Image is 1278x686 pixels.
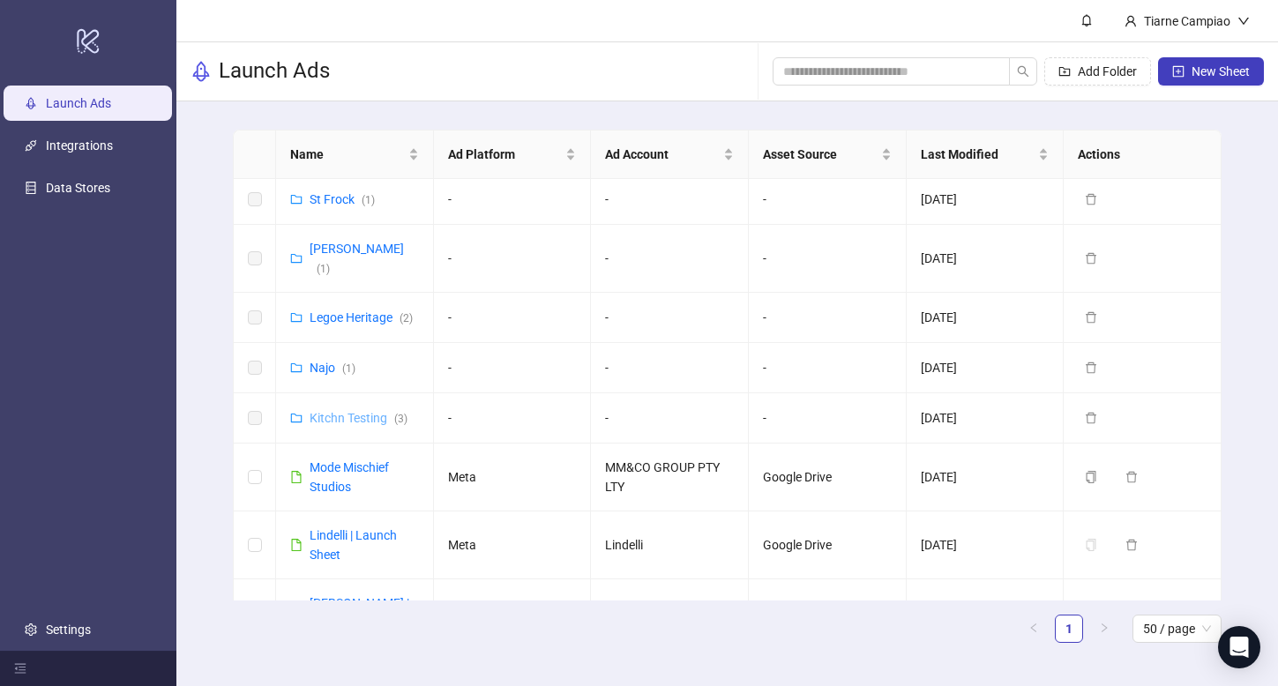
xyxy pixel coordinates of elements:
[1218,626,1260,668] div: Open Intercom Messenger
[290,145,405,164] span: Name
[1085,412,1097,424] span: delete
[1058,65,1071,78] span: folder-add
[394,413,407,425] span: ( 3 )
[1078,534,1111,556] button: The sheet needs to be migrated before it can be duplicated. Please open the sheet to migrate it.
[310,528,397,562] a: Lindelli | Launch Sheet
[46,623,91,637] a: Settings
[310,192,375,206] a: St Frock(1)
[591,175,749,225] td: -
[219,57,330,86] h3: Launch Ads
[310,411,407,425] a: Kitchn Testing(3)
[434,393,592,444] td: -
[1099,623,1110,633] span: right
[1125,15,1137,27] span: user
[317,263,330,275] span: ( 1 )
[907,511,1065,579] td: [DATE]
[907,393,1065,444] td: [DATE]
[749,175,907,225] td: -
[591,444,749,511] td: MM&CO GROUP PTY LTY
[46,96,111,110] a: Launch Ads
[1237,15,1250,27] span: down
[310,361,355,375] a: Najo(1)
[1125,539,1138,551] span: delete
[1125,471,1138,483] span: delete
[1056,615,1082,642] a: 1
[290,193,303,205] span: folder
[290,539,303,551] span: file
[591,343,749,393] td: -
[1143,615,1211,642] span: 50 / page
[434,579,592,647] td: Meta
[310,596,409,630] a: [PERSON_NAME] | Launch Sheet
[749,293,907,343] td: -
[1085,311,1097,324] span: delete
[1085,252,1097,265] span: delete
[907,130,1065,179] th: Last Modified
[46,181,110,195] a: Data Stores
[1090,615,1118,643] button: right
[605,145,720,164] span: Ad Account
[1020,615,1048,643] li: Previous Page
[591,393,749,444] td: -
[362,194,375,206] span: ( 1 )
[749,393,907,444] td: -
[749,225,907,293] td: -
[434,511,592,579] td: Meta
[591,511,749,579] td: Lindelli
[310,310,413,324] a: Legoe Heritage(2)
[14,662,26,675] span: menu-fold
[749,511,907,579] td: Google Drive
[907,175,1065,225] td: [DATE]
[921,145,1035,164] span: Last Modified
[749,579,907,647] td: Google Drive
[1132,615,1222,643] div: Page Size
[1044,57,1151,86] button: Add Folder
[434,444,592,511] td: Meta
[1085,193,1097,205] span: delete
[290,362,303,374] span: folder
[749,444,907,511] td: Google Drive
[46,138,113,153] a: Integrations
[434,293,592,343] td: -
[591,579,749,647] td: [PERSON_NAME] New
[1078,64,1137,78] span: Add Folder
[907,225,1065,293] td: [DATE]
[749,343,907,393] td: -
[434,175,592,225] td: -
[907,343,1065,393] td: [DATE]
[448,145,563,164] span: Ad Platform
[290,412,303,424] span: folder
[434,130,592,179] th: Ad Platform
[434,343,592,393] td: -
[749,130,907,179] th: Asset Source
[310,242,404,275] a: [PERSON_NAME](1)
[1137,11,1237,31] div: Tiarne Campiao
[310,460,389,494] a: Mode Mischief Studios
[1028,623,1039,633] span: left
[1064,130,1222,179] th: Actions
[1192,64,1250,78] span: New Sheet
[400,312,413,324] span: ( 2 )
[1020,615,1048,643] button: left
[276,130,434,179] th: Name
[763,145,878,164] span: Asset Source
[1158,57,1264,86] button: New Sheet
[1090,615,1118,643] li: Next Page
[591,130,749,179] th: Ad Account
[290,311,303,324] span: folder
[591,293,749,343] td: -
[591,225,749,293] td: -
[434,225,592,293] td: -
[1085,362,1097,374] span: delete
[907,293,1065,343] td: [DATE]
[907,444,1065,511] td: [DATE]
[1055,615,1083,643] li: 1
[1017,65,1029,78] span: search
[907,579,1065,647] td: [DATE]
[1085,471,1097,483] span: copy
[1080,14,1093,26] span: bell
[290,471,303,483] span: file
[1172,65,1185,78] span: plus-square
[342,362,355,375] span: ( 1 )
[290,252,303,265] span: folder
